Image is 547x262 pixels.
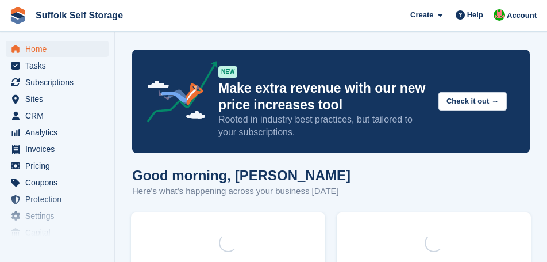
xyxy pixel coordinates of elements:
[25,58,94,74] span: Tasks
[6,58,109,74] a: menu
[137,61,218,127] img: price-adjustments-announcement-icon-8257ccfd72463d97f412b2fc003d46551f7dbcb40ab6d574587a9cd5c0d94...
[218,113,429,139] p: Rooted in industry best practices, but tailored to your subscriptions.
[9,7,26,24] img: stora-icon-8386f47178a22dfd0bd8f6a31ec36ba5ce8667c1dd55bd0f319d3a0aa187defe.svg
[6,124,109,141] a: menu
[218,80,429,113] p: Make extra revenue with our new price increases tool
[438,92,507,111] button: Check it out →
[6,174,109,191] a: menu
[6,191,109,207] a: menu
[25,191,94,207] span: Protection
[25,124,94,141] span: Analytics
[218,66,237,78] div: NEW
[25,158,94,174] span: Pricing
[25,74,94,90] span: Subscriptions
[31,6,128,25] a: Suffolk Self Storage
[6,91,109,107] a: menu
[25,141,94,157] span: Invoices
[6,74,109,90] a: menu
[507,10,537,21] span: Account
[6,225,109,241] a: menu
[467,9,483,21] span: Help
[6,108,109,124] a: menu
[6,141,109,157] a: menu
[25,225,94,241] span: Capital
[25,174,94,191] span: Coupons
[25,108,94,124] span: CRM
[132,185,350,198] p: Here's what's happening across your business [DATE]
[494,9,505,21] img: David Caucutt
[410,9,433,21] span: Create
[25,91,94,107] span: Sites
[6,41,109,57] a: menu
[25,208,94,224] span: Settings
[6,208,109,224] a: menu
[6,158,109,174] a: menu
[25,41,94,57] span: Home
[132,168,350,183] h1: Good morning, [PERSON_NAME]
